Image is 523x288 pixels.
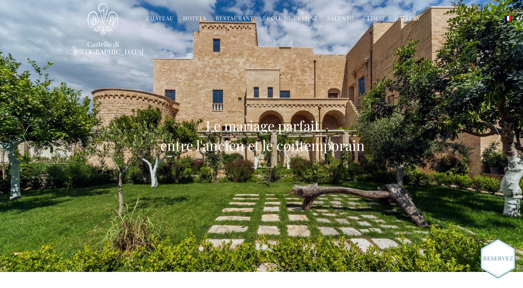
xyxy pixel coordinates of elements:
[263,15,318,23] a: École de Cuisine
[216,15,254,23] a: Restaurant
[481,239,515,278] img: Book_Button_French.png
[88,3,118,36] img: Castello di Ugento
[74,40,132,56] a: Castello di [GEOGRAPHIC_DATA]
[183,15,206,23] a: Hotels
[146,15,174,23] a: Chateau
[363,15,385,23] a: Climat
[395,15,420,23] a: Gallery
[160,116,365,155] h2: Le mariage parfait entre l'ancien et le contemporain
[505,16,512,21] img: Français
[327,15,354,23] a: Salento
